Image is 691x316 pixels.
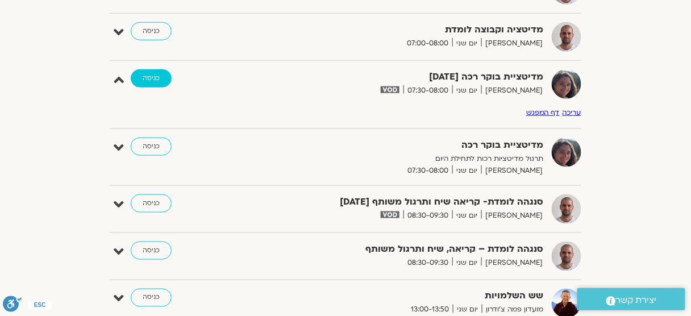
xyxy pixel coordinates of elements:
[265,22,543,38] strong: מדיטציה וקבוצה לומדת
[452,257,481,269] span: יום שני
[403,85,452,97] span: 07:30-08:00
[131,194,172,213] a: כניסה
[616,293,657,308] span: יצירת קשר
[481,210,543,222] span: [PERSON_NAME]
[481,165,543,177] span: [PERSON_NAME]
[577,288,685,310] a: יצירת קשר
[265,153,543,165] p: תרגול מדיטציות רכות לתחילת היום
[563,108,581,117] a: עריכה
[265,69,543,85] strong: מדיטציית בוקר רכה [DATE]
[452,165,481,177] span: יום שני
[453,304,482,316] span: יום שני
[452,210,481,222] span: יום שני
[131,22,172,40] a: כניסה
[131,289,172,307] a: כניסה
[131,69,172,88] a: כניסה
[265,194,543,210] strong: סנגהה לומדת- קריאה שיח ותרגול משותף [DATE]
[526,108,560,117] a: דף המפגש
[452,85,481,97] span: יום שני
[131,138,172,156] a: כניסה
[131,242,172,260] a: כניסה
[403,257,452,269] span: 08:30-09:30
[452,38,481,49] span: יום שני
[381,86,399,93] img: vodicon
[481,38,543,49] span: [PERSON_NAME]
[403,38,452,49] span: 07:00-08:00
[482,304,543,316] span: מועדון פמה צ'ודרון
[407,304,453,316] span: 13:00-13:50
[265,289,543,304] strong: שש השלמויות
[403,210,452,222] span: 08:30-09:30
[403,165,452,177] span: 07:30-08:00
[265,242,543,257] strong: סנגהה לומדת – קריאה, שיח ותרגול משותף
[481,85,543,97] span: [PERSON_NAME]
[381,211,399,218] img: vodicon
[481,257,543,269] span: [PERSON_NAME]
[265,138,543,153] strong: מדיטציית בוקר רכה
